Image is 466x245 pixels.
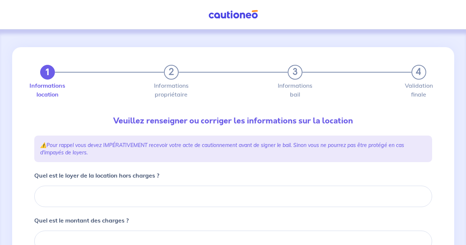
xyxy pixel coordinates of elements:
[34,171,159,180] p: Quel est le loyer de la location hors charges ?
[40,141,426,156] p: ⚠️
[40,83,55,97] label: Informations location
[411,83,426,97] label: Validation finale
[34,216,129,225] p: Quel est le montant des charges ?
[164,83,179,97] label: Informations propriétaire
[40,65,55,80] button: 1
[34,115,432,127] p: Veuillez renseigner ou corriger les informations sur la location
[40,142,404,156] em: Pour rappel vous devez IMPÉRATIVEMENT recevoir votre acte de cautionnement avant de signer le bai...
[288,83,302,97] label: Informations bail
[206,10,261,19] img: Cautioneo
